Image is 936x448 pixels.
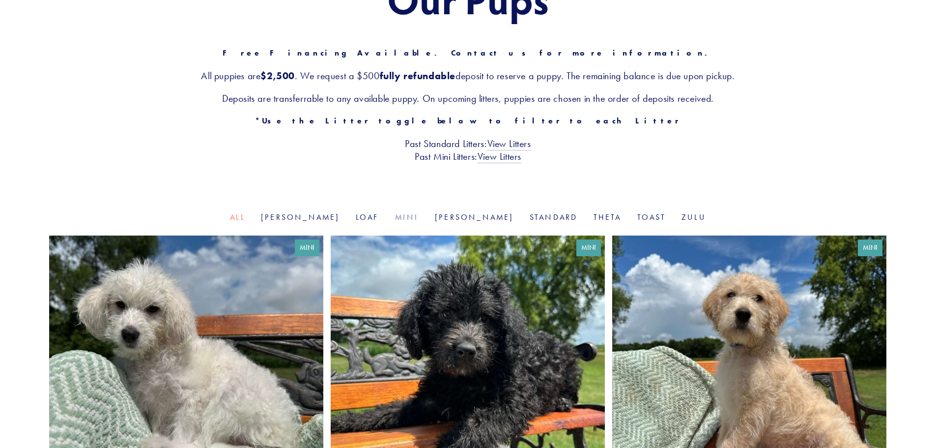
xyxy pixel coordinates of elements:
[487,138,531,150] a: View Litters
[356,212,379,222] a: Loaf
[261,212,340,222] a: [PERSON_NAME]
[255,116,681,125] strong: *Use the Litter toggle below to filter to each Litter
[530,212,578,222] a: Standard
[230,212,245,222] a: All
[478,150,521,163] a: View Litters
[49,69,887,82] h3: All puppies are . We request a $500 deposit to reserve a puppy. The remaining balance is due upon...
[594,212,622,222] a: Theta
[380,70,456,82] strong: fully refundable
[395,212,419,222] a: Mini
[435,212,514,222] a: [PERSON_NAME]
[49,137,887,163] h3: Past Standard Litters: Past Mini Litters:
[637,212,666,222] a: Toast
[223,48,713,58] strong: Free Financing Available. Contact us for more information.
[49,92,887,105] h3: Deposits are transferrable to any available puppy. On upcoming litters, puppies are chosen in the...
[681,212,706,222] a: Zulu
[260,70,295,82] strong: $2,500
